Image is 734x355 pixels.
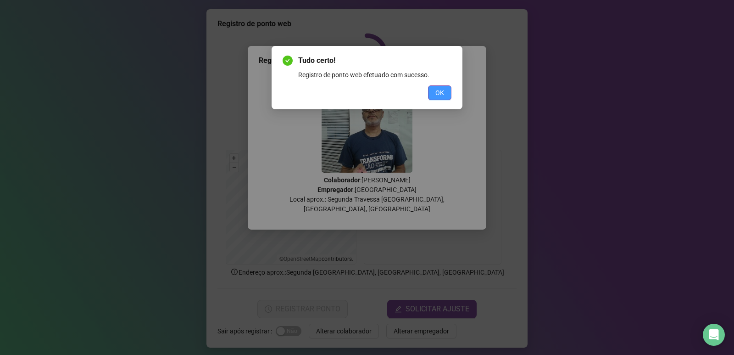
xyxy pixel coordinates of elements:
[283,56,293,66] span: check-circle
[435,88,444,98] span: OK
[703,324,725,346] div: Open Intercom Messenger
[298,70,451,80] div: Registro de ponto web efetuado com sucesso.
[428,85,451,100] button: OK
[298,55,451,66] span: Tudo certo!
